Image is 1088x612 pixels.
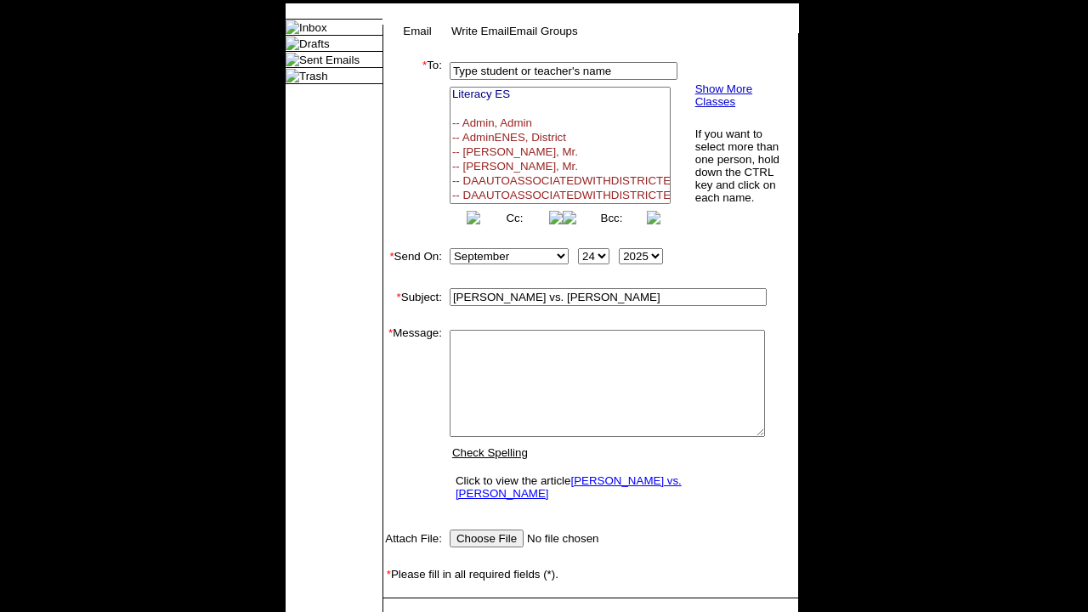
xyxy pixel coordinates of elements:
[450,189,670,203] option: -- DAAUTOASSOCIATEDWITHDISTRICTES, DAAUTOASSOCIATEDWITHDISTRICTES
[695,82,752,108] a: Show More Classes
[286,53,299,66] img: folder_icon.gif
[286,69,299,82] img: folder_icon.gif
[383,581,400,598] img: spacer.gif
[383,268,400,285] img: spacer.gif
[442,256,443,257] img: spacer.gif
[383,526,442,551] td: Attach File:
[383,285,442,309] td: Subject:
[383,228,400,245] img: spacer.gif
[451,25,509,37] a: Write Email
[383,551,400,568] img: spacer.gif
[601,212,623,224] a: Bcc:
[403,25,431,37] a: Email
[442,139,446,148] img: spacer.gif
[299,21,327,34] a: Inbox
[383,309,400,326] img: spacer.gif
[456,474,682,500] a: [PERSON_NAME] vs. [PERSON_NAME]
[450,116,670,131] option: -- Admin, Admin
[383,598,396,611] img: spacer.gif
[506,212,523,224] a: Cc:
[383,59,442,228] td: To:
[450,88,670,102] option: Literacy ES
[549,211,563,224] img: button_right.png
[563,211,576,224] img: button_left.png
[383,568,798,581] td: Please fill in all required fields (*).
[450,174,670,189] option: -- DAAUTOASSOCIATEDWITHDISTRICTEN, DAAUTOASSOCIATEDWITHDISTRICTEN
[450,131,670,145] option: -- AdminENES, District
[299,70,328,82] a: Trash
[452,446,528,459] a: Check Spelling
[509,25,578,37] a: Email Groups
[442,417,443,418] img: spacer.gif
[450,160,670,174] option: -- [PERSON_NAME], Mr.
[286,20,299,34] img: folder_icon.gif
[299,54,360,66] a: Sent Emails
[647,211,660,224] img: button_right.png
[450,145,670,160] option: -- [PERSON_NAME], Mr.
[383,326,442,509] td: Message:
[694,127,785,205] td: If you want to select more than one person, hold down the CTRL key and click on each name.
[451,470,763,504] td: Click to view the article
[442,538,443,539] img: spacer.gif
[383,245,442,268] td: Send On:
[299,37,330,50] a: Drafts
[383,509,400,526] img: spacer.gif
[286,37,299,50] img: folder_icon.gif
[467,211,480,224] img: button_left.png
